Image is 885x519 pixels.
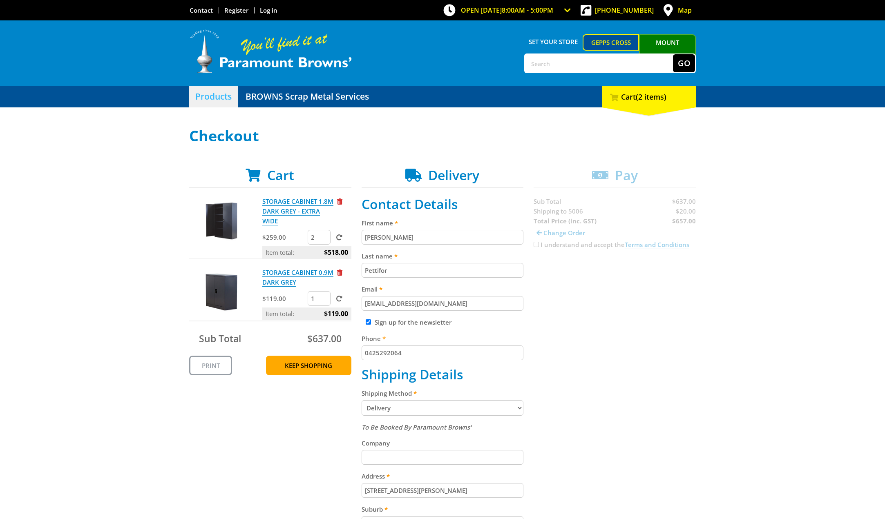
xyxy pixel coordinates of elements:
[324,307,348,320] span: $119.00
[362,400,524,416] select: Please select a shipping method.
[189,29,353,74] img: Paramount Browns'
[428,166,479,184] span: Delivery
[362,483,524,498] input: Please enter your address.
[307,332,342,345] span: $637.00
[197,196,246,245] img: STORAGE CABINET 1.8M DARK GREY - EXTRA WIDE
[267,166,294,184] span: Cart
[524,34,583,49] span: Set your store
[502,6,553,15] span: 8:00am - 5:00pm
[602,86,696,107] div: Cart
[262,246,351,258] p: Item total:
[362,388,524,398] label: Shipping Method
[673,54,695,72] button: Go
[362,284,524,294] label: Email
[362,196,524,212] h2: Contact Details
[636,92,666,102] span: (2 items)
[362,345,524,360] input: Please enter your telephone number.
[189,86,238,107] a: Go to the Products page
[190,6,213,14] a: Go to the Contact page
[224,6,248,14] a: Go to the registration page
[362,334,524,343] label: Phone
[362,296,524,311] input: Please enter your email address.
[525,54,673,72] input: Search
[189,356,232,375] a: Print
[337,197,342,205] a: Remove from cart
[362,504,524,514] label: Suburb
[362,367,524,382] h2: Shipping Details
[197,267,246,316] img: STORAGE CABINET 0.9M DARK GREY
[262,307,351,320] p: Item total:
[362,423,472,431] em: To Be Booked By Paramount Browns'
[362,263,524,278] input: Please enter your last name.
[260,6,277,14] a: Log in
[362,471,524,481] label: Address
[324,246,348,258] span: $518.00
[337,268,342,276] a: Remove from cart
[461,6,553,15] span: OPEN [DATE]
[362,218,524,228] label: First name
[362,230,524,245] input: Please enter your first name.
[262,197,333,225] a: STORAGE CABINET 1.8M DARK GREY - EXTRA WIDE
[583,34,639,51] a: Gepps Cross
[262,294,306,303] p: $119.00
[266,356,351,375] a: Keep Shopping
[199,332,241,345] span: Sub Total
[375,318,451,326] label: Sign up for the newsletter
[639,34,696,65] a: Mount [PERSON_NAME]
[362,251,524,261] label: Last name
[262,232,306,242] p: $259.00
[239,86,375,107] a: Go to the BROWNS Scrap Metal Services page
[189,128,696,144] h1: Checkout
[362,438,524,448] label: Company
[262,268,333,287] a: STORAGE CABINET 0.9M DARK GREY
